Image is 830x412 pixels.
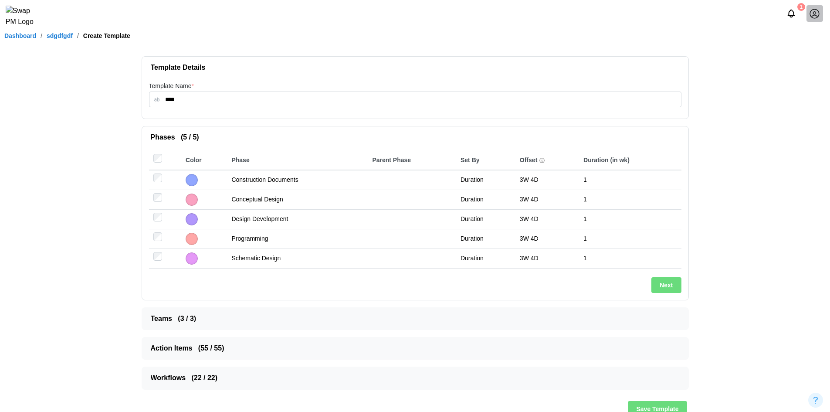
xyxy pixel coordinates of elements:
td: Duration [456,170,515,190]
span: Workflows ( 22 / 22 ) [151,367,673,389]
td: 1 [579,209,681,229]
span: Phases ( 5 / 5 ) [151,126,673,148]
a: sdgdfgdf [47,33,73,39]
td: 1 [579,190,681,209]
span: Next [660,278,673,293]
button: Notifications [784,6,799,21]
div: 1 [797,3,805,11]
div: Create Template [83,33,130,39]
div: Color [186,156,223,165]
div: Phases (5 / 5) [142,149,688,300]
img: Swap PM Logo [6,6,41,27]
td: 3W 4D [515,170,579,190]
button: Action Items (55 / 55) [142,337,688,359]
td: Duration [456,229,515,249]
td: Conceptual Design [227,190,368,209]
span: Action Items ( 55 / 55 ) [151,337,673,359]
td: 1 [579,249,681,268]
div: Phase [231,156,363,165]
div: / [41,33,42,39]
span: Teams ( 3 / 3 ) [151,308,673,330]
div: Duration (in wk) [583,156,677,165]
td: 3W 4D [515,249,579,268]
td: 3W 4D [515,209,579,229]
button: Teams (3 / 3) [142,308,688,330]
td: Schematic Design [227,249,368,268]
span: Template Details [151,57,673,78]
td: Design Development [227,209,368,229]
td: Duration [456,249,515,268]
td: Programming [227,229,368,249]
td: 3W 4D [515,190,579,209]
td: Construction Documents [227,170,368,190]
button: Workflows (22 / 22) [142,367,688,389]
div: Parent Phase [372,156,452,165]
td: 1 [579,229,681,249]
td: 1 [579,170,681,190]
td: Duration [456,190,515,209]
td: 3W 4D [515,229,579,249]
div: Set By [461,156,511,165]
td: Duration [456,209,515,229]
label: Template Name [149,82,194,91]
button: Template Details [142,57,688,78]
div: Template Details [142,78,688,119]
button: Phases (5 / 5) [142,126,688,148]
button: Next [651,277,681,293]
a: Dashboard [4,33,36,39]
span: Offset [520,156,537,165]
div: / [77,33,79,39]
